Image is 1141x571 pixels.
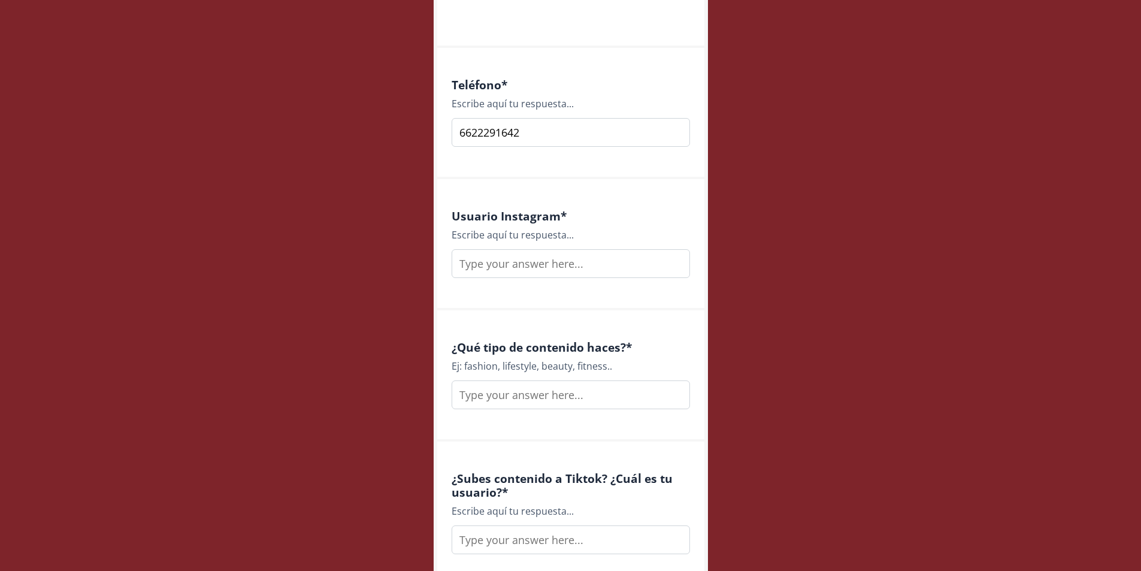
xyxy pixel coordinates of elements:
div: Escribe aquí tu respuesta... [452,96,690,111]
div: Escribe aquí tu respuesta... [452,504,690,518]
h4: ¿Qué tipo de contenido haces? * [452,340,690,354]
input: Type your answer here... [452,380,690,409]
input: Type your answer here... [452,118,690,147]
div: Escribe aquí tu respuesta... [452,228,690,242]
div: Ej: fashion, lifestyle, beauty, fitness.. [452,359,690,373]
h4: Usuario Instagram * [452,209,690,223]
h4: Teléfono * [452,78,690,92]
input: Type your answer here... [452,249,690,278]
h4: ¿Subes contenido a Tiktok? ¿Cuál es tu usuario? * [452,472,690,499]
input: Type your answer here... [452,525,690,554]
